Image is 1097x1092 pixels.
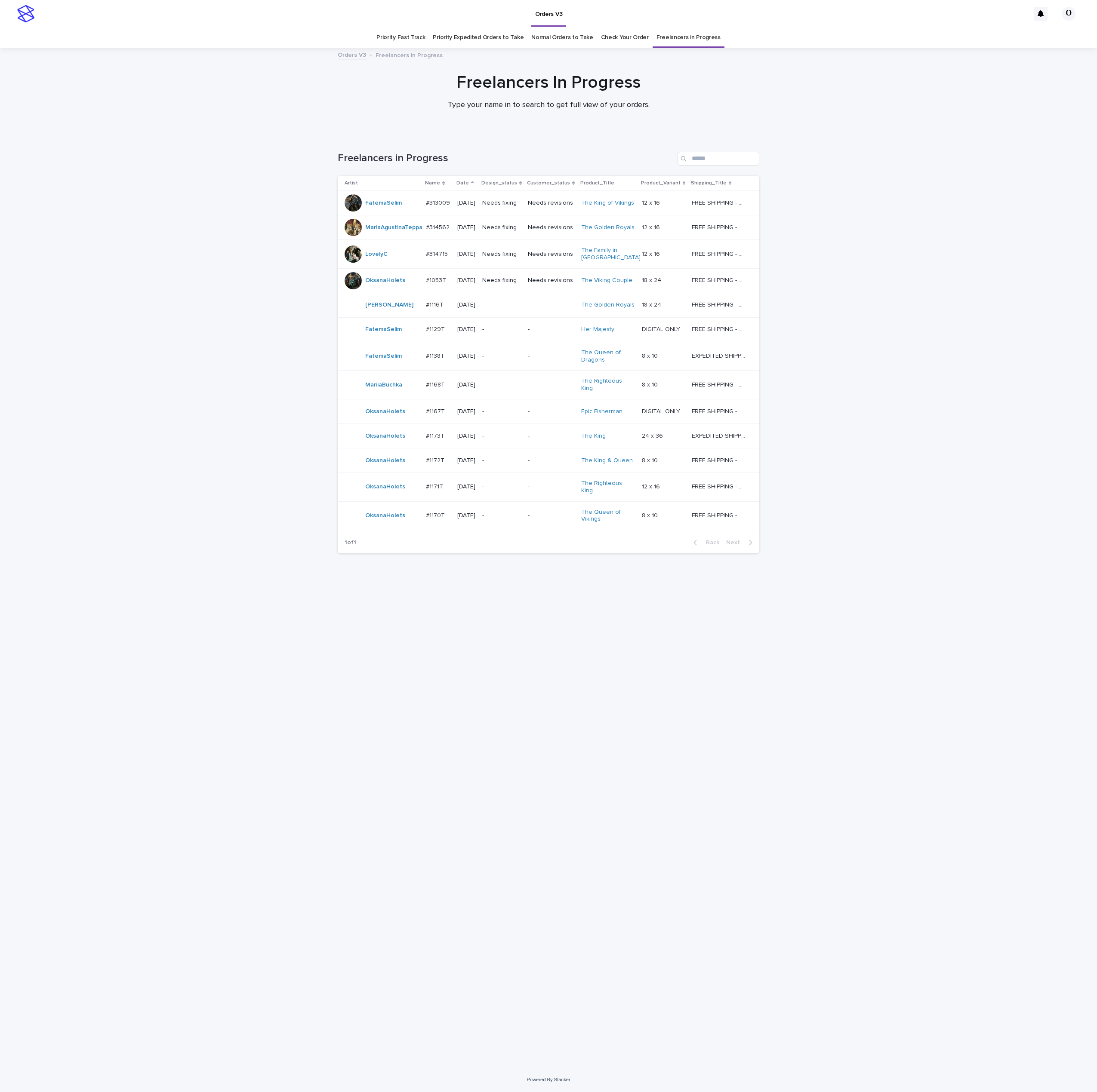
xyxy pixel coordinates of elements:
a: Priority Expedited Orders to Take [433,28,524,48]
p: Artist [345,178,358,188]
p: 8 x 10 [642,351,659,360]
h1: Freelancers in Progress [338,152,674,165]
p: - [482,353,521,360]
p: - [528,483,574,491]
a: MariiaBuchka [365,381,402,389]
p: [DATE] [457,277,475,284]
p: DIGITAL ONLY [642,406,682,415]
a: Freelancers in Progress [656,28,721,48]
p: #313009 [426,198,452,207]
p: - [528,433,574,440]
p: DIGITAL ONLY [642,324,682,333]
a: Epic Fisherman [581,408,622,415]
p: 12 x 16 [642,249,662,258]
p: FREE SHIPPING - preview in 1-2 business days, after your approval delivery will take 5-10 b.d. [692,406,747,415]
p: [DATE] [457,408,475,415]
p: 18 x 24 [642,300,663,309]
a: OksanaHolets [365,408,405,415]
p: - [482,457,521,464]
a: Check Your Order [601,28,649,48]
a: Priority Fast Track [376,28,425,48]
p: #1168T [426,380,447,389]
p: Needs revisions [528,277,574,284]
p: [DATE] [457,483,475,491]
p: FREE SHIPPING - preview in 1-2 business days, after your approval delivery will take 5-10 b.d. [692,324,747,333]
p: - [482,483,521,491]
div: О [1062,7,1075,21]
p: Needs fixing [482,224,521,231]
p: - [528,353,574,360]
tr: OksanaHolets #1053T#1053T [DATE]Needs fixingNeeds revisionsThe Viking Couple 18 x 2418 x 24 FREE ... [338,268,759,293]
p: #1170T [426,510,447,519]
a: OksanaHolets [365,512,405,519]
p: [DATE] [457,199,475,207]
button: Back [687,539,723,546]
a: The Queen of Dragons [581,349,635,364]
p: #1173T [426,431,446,440]
p: [DATE] [457,326,475,333]
p: #314715 [426,249,450,258]
a: The King & Queen [581,457,633,464]
p: - [528,512,574,519]
p: - [482,433,521,440]
a: OksanaHolets [365,433,405,440]
p: - [528,326,574,333]
a: The King [581,433,606,440]
tr: MariiaBuchka #1168T#1168T [DATE]--The Righteous King 8 x 108 x 10 FREE SHIPPING - preview in 1-2 ... [338,371,759,399]
p: Design_status [481,178,517,188]
p: #1116T [426,300,445,309]
p: #1053T [426,275,448,284]
p: #1138T [426,351,446,360]
a: OksanaHolets [365,277,405,284]
p: FREE SHIPPING - preview in 1-2 business days, after your approval delivery will take 5-10 b.d. [692,249,747,258]
p: EXPEDITED SHIPPING - preview in 1 business day; delivery up to 5 business days after your approval. [692,431,747,440]
p: [DATE] [457,457,475,464]
p: Product_Variant [641,178,681,188]
button: Next [723,539,759,546]
p: FREE SHIPPING - preview in 1-2 business days, after your approval delivery will take 5-10 b.d. [692,300,747,309]
p: [DATE] [457,353,475,360]
p: Name [425,178,440,188]
p: - [482,408,521,415]
a: LovelyC [365,251,388,258]
p: Needs fixing [482,199,521,207]
p: - [528,457,574,464]
a: Powered By Stacker [527,1077,570,1082]
a: The Viking Couple [581,277,632,284]
p: FREE SHIPPING - preview in 1-2 business days, after your approval delivery will take 5-10 b.d. [692,222,747,231]
p: Needs revisions [528,251,574,258]
a: Normal Orders to Take [531,28,593,48]
p: FREE SHIPPING - preview in 1-2 business days, after your approval delivery will take 5-10 b.d. [692,510,747,519]
p: 12 x 16 [642,482,662,491]
p: #1172T [426,455,446,464]
p: #1129T [426,324,447,333]
p: #1171T [426,482,445,491]
p: [DATE] [457,512,475,519]
p: Product_Title [580,178,614,188]
tr: LovelyC #314715#314715 [DATE]Needs fixingNeeds revisionsThe Family in [GEOGRAPHIC_DATA] 12 x 1612... [338,240,759,269]
a: MariaAgustinaTeppa [365,224,422,231]
p: 8 x 10 [642,380,659,389]
p: FREE SHIPPING - preview in 1-2 business days, after your approval delivery will take 5-10 b.d. [692,198,747,207]
a: FatemaSelim [365,353,402,360]
p: Needs revisions [528,224,574,231]
tr: OksanaHolets #1171T#1171T [DATE]--The Righteous King 12 x 1612 x 16 FREE SHIPPING - preview in 1-... [338,472,759,501]
tr: OksanaHolets #1173T#1173T [DATE]--The King 24 x 3624 x 36 EXPEDITED SHIPPING - preview in 1 busin... [338,423,759,448]
a: OksanaHolets [365,457,405,464]
p: 12 x 16 [642,222,662,231]
p: EXPEDITED SHIPPING - preview in 1 business day; delivery up to 5 business days after your approval. [692,351,747,360]
input: Search [678,152,759,166]
p: [DATE] [457,224,475,231]
tr: MariaAgustinaTeppa #314562#314562 [DATE]Needs fixingNeeds revisionsThe Golden Royals 12 x 1612 x ... [338,215,759,240]
tr: [PERSON_NAME] #1116T#1116T [DATE]--The Golden Royals 18 x 2418 x 24 FREE SHIPPING - preview in 1-... [338,293,759,317]
tr: FatemaSelim #1129T#1129T [DATE]--Her Majesty DIGITAL ONLYDIGITAL ONLY FREE SHIPPING - preview in ... [338,317,759,342]
h1: Freelancers In Progress [338,72,759,93]
span: Next [726,540,745,546]
p: Type your name in to search to get full view of your orders. [376,101,721,110]
p: 8 x 10 [642,510,659,519]
img: stacker-logo-s-only.png [17,5,34,22]
p: 18 x 24 [642,275,663,284]
p: 1 of 1 [338,532,363,553]
p: [DATE] [457,251,475,258]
